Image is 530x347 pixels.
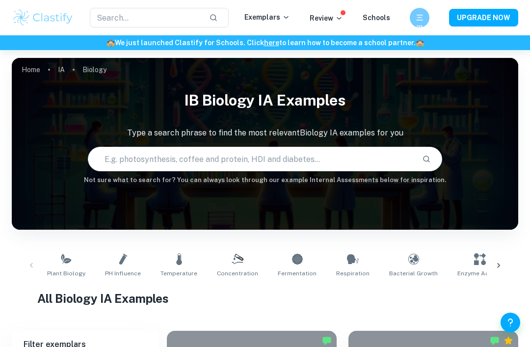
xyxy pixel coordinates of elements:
[12,8,74,27] img: Clastify logo
[160,269,197,278] span: Temperature
[418,151,435,167] button: Search
[37,290,493,307] h1: All Biology IA Examples
[12,127,518,139] p: Type a search phrase to find the most relevant Biology IA examples for you
[88,145,414,173] input: E.g. photosynthesis, coffee and protein, HDI and diabetes...
[322,336,332,346] img: Marked
[363,14,390,22] a: Schools
[82,64,106,75] p: Biology
[217,269,258,278] span: Concentration
[410,8,429,27] button: 三沢
[22,63,40,77] a: Home
[90,8,202,27] input: Search...
[105,269,141,278] span: pH Influence
[47,269,85,278] span: Plant Biology
[310,13,343,24] p: Review
[2,37,528,48] h6: We just launched Clastify for Schools. Click to learn how to become a school partner.
[244,12,290,23] p: Exemplars
[106,39,115,47] span: 🏫
[449,9,518,27] button: UPGRADE NOW
[414,12,425,23] h6: 三沢
[12,85,518,115] h1: IB Biology IA examples
[389,269,438,278] span: Bacterial Growth
[503,336,513,346] div: Premium
[58,63,65,77] a: IA
[490,336,500,346] img: Marked
[336,269,370,278] span: Respiration
[457,269,503,278] span: Enzyme Activity
[501,313,520,332] button: Help and Feedback
[12,175,518,185] h6: Not sure what to search for? You can always look through our example Internal Assessments below f...
[278,269,317,278] span: Fermentation
[264,39,279,47] a: here
[416,39,424,47] span: 🏫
